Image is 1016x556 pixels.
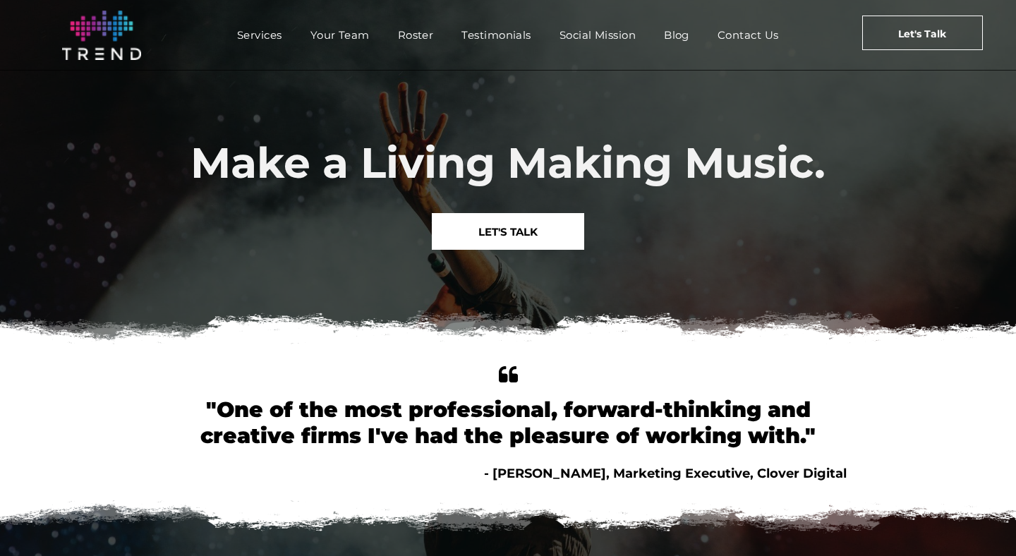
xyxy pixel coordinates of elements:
[862,16,983,50] a: Let's Talk
[296,25,384,45] a: Your Team
[703,25,793,45] a: Contact Us
[432,213,584,250] a: LET'S TALK
[545,25,650,45] a: Social Mission
[478,214,538,250] span: LET'S TALK
[62,11,141,60] img: logo
[484,466,847,481] span: - [PERSON_NAME], Marketing Executive, Clover Digital
[898,16,946,52] span: Let's Talk
[650,25,703,45] a: Blog
[200,397,816,449] font: "One of the most professional, forward-thinking and creative firms I've had the pleasure of worki...
[190,137,825,188] span: Make a Living Making Music.
[447,25,545,45] a: Testimonials
[223,25,296,45] a: Services
[945,488,1016,556] iframe: Chat Widget
[384,25,448,45] a: Roster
